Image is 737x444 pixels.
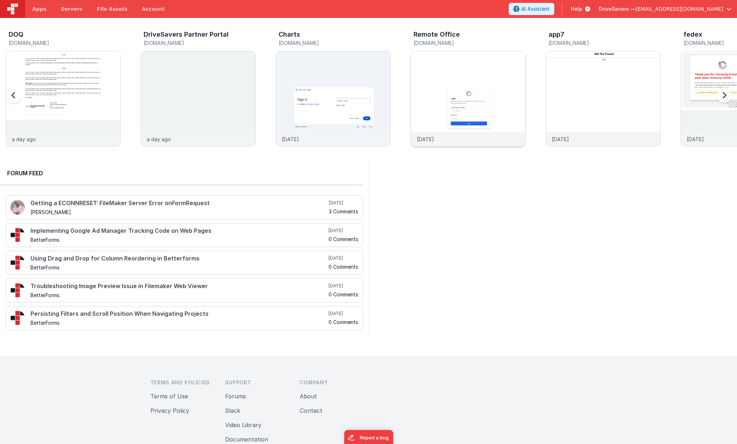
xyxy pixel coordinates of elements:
button: About [300,392,317,401]
h3: Support [225,379,288,386]
a: Terms of Use [150,393,188,400]
h5: BetterForms [31,292,327,298]
h5: 0 Comments [328,236,358,242]
button: AI Assistant [509,3,554,15]
h5: BetterForms [31,265,327,270]
p: [DATE] [552,135,569,143]
h5: BetterForms [31,237,327,242]
h3: DriveSavers Partner Portal [144,31,229,38]
button: DriveSavers — [EMAIL_ADDRESS][DOMAIN_NAME] [599,5,731,13]
span: AI Assistant [521,5,550,13]
h4: Troubleshooting Image Preview Issue in Filemaker Web Viewer [31,283,327,290]
a: Persisting Filters and Scroll Position When Navigating Projects BetterForms [DATE] 0 Comments [6,306,363,330]
h5: 3 Comments [329,209,358,214]
a: Implementing Google Ad Manager Tracking Code on Web Pages BetterForms [DATE] 0 Comments [6,223,363,247]
h5: [DATE] [328,311,358,316]
h3: Remote Office [414,31,460,38]
a: Using Drag and Drop for Column Reordering in Betterforms BetterForms [DATE] 0 Comments [6,251,363,275]
button: Forums [225,392,246,401]
h3: fedex [684,31,702,38]
h4: Implementing Google Ad Manager Tracking Code on Web Pages [31,228,327,234]
h2: Forum Feed [7,169,356,177]
span: Help [571,5,582,13]
h3: Company [300,379,363,386]
h5: 0 Comments [328,264,358,269]
span: [EMAIL_ADDRESS][DOMAIN_NAME] [635,5,723,13]
img: 295_2.png [10,255,25,270]
h3: app7 [549,31,564,38]
h5: [DATE] [328,228,358,233]
h5: BetterForms [31,320,327,325]
p: [DATE] [282,135,299,143]
img: 295_2.png [10,228,25,242]
h5: [DATE] [329,200,358,206]
img: 295_2.png [10,311,25,325]
h3: Charts [279,31,300,38]
button: Video Library [225,421,261,429]
a: Slack [225,407,240,414]
h5: [DOMAIN_NAME] [144,40,256,46]
a: Getting a ECONNRESET: FileMaker Server Error onFormRequest [PERSON_NAME] [DATE] 3 Comments [6,195,363,219]
span: DriveSavers — [599,5,635,13]
h4: Using Drag and Drop for Column Reordering in Betterforms [31,255,327,262]
span: Servers [61,5,82,13]
h5: 0 Comments [328,292,358,297]
h5: [DOMAIN_NAME] [9,40,121,46]
a: Privacy Policy [150,407,189,414]
h3: Terms and Policies [150,379,214,386]
h4: Getting a ECONNRESET: FileMaker Server Error onFormRequest [31,200,327,207]
h3: DOQ [9,31,23,38]
button: Contact [300,406,322,415]
span: File Assets [97,5,128,13]
button: Documentation [225,435,268,444]
h5: [DOMAIN_NAME] [279,40,391,46]
p: [DATE] [687,135,704,143]
h5: [PERSON_NAME] [31,209,327,215]
h5: [DOMAIN_NAME] [414,40,526,46]
h5: 0 Comments [328,319,358,325]
a: About [300,393,317,400]
img: 295_2.png [10,283,25,297]
button: Slack [225,406,240,415]
a: Troubleshooting Image Preview Issue in Filemaker Web Viewer BetterForms [DATE] 0 Comments [6,278,363,302]
h4: Persisting Filters and Scroll Position When Navigating Projects [31,311,327,317]
img: 411_2.png [10,200,25,214]
h5: [DATE] [328,283,358,289]
span: Apps [32,5,46,13]
h5: [DATE] [328,255,358,261]
p: a day ago [147,135,171,143]
h5: [DOMAIN_NAME] [549,40,661,46]
p: [DATE] [417,135,434,143]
